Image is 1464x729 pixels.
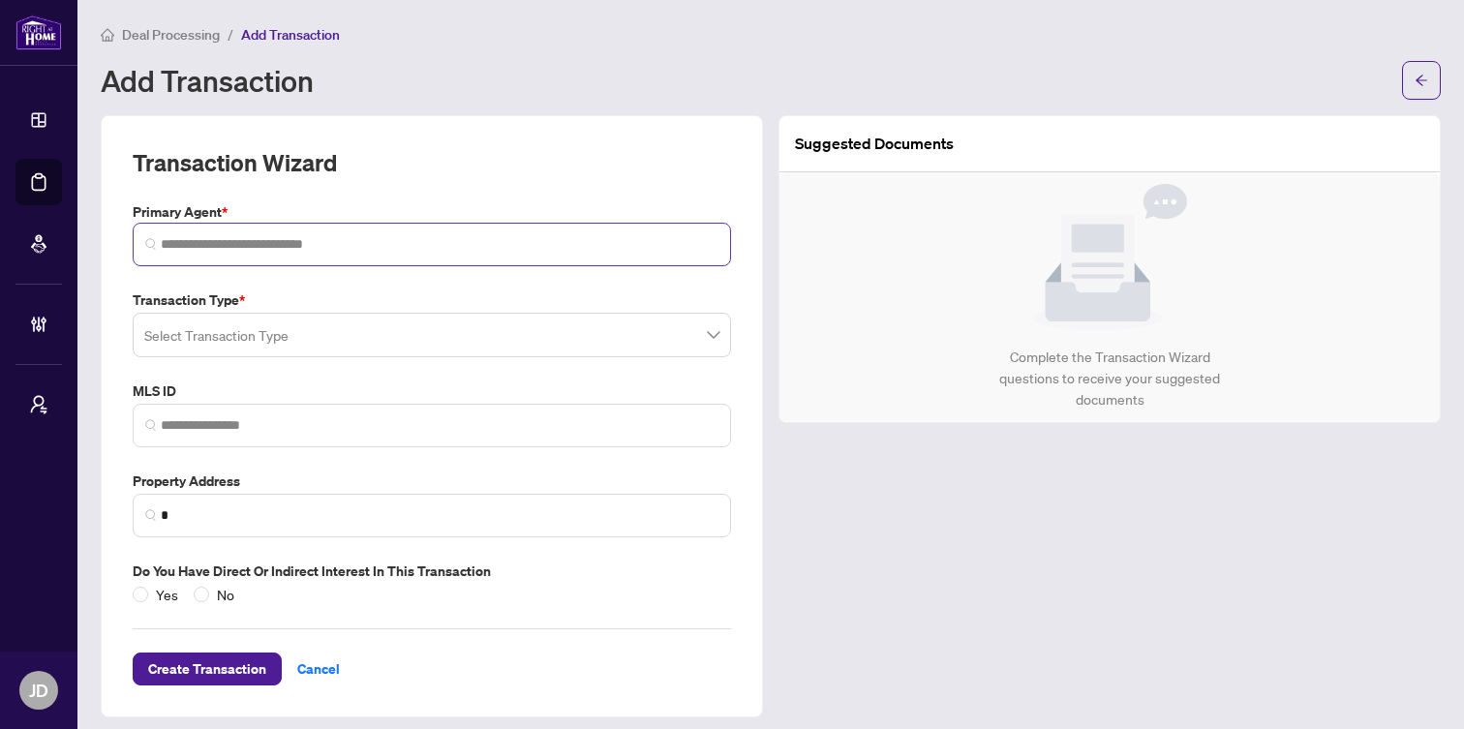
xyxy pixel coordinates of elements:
label: MLS ID [133,380,731,402]
img: Null State Icon [1032,184,1187,331]
span: user-switch [29,395,48,414]
button: Create Transaction [133,653,282,685]
span: No [209,584,242,605]
label: Transaction Type [133,289,731,311]
img: search_icon [145,419,157,431]
span: Yes [148,584,186,605]
button: Cancel [282,653,355,685]
article: Suggested Documents [795,132,954,156]
img: logo [15,15,62,50]
span: JD [29,677,48,704]
span: Create Transaction [148,653,266,684]
span: Deal Processing [122,26,220,44]
h2: Transaction Wizard [133,147,337,178]
label: Do you have direct or indirect interest in this transaction [133,561,731,582]
span: home [101,28,114,42]
h1: Add Transaction [101,65,314,96]
button: Open asap [1387,661,1445,719]
span: Add Transaction [241,26,340,44]
img: search_icon [145,509,157,521]
img: search_icon [145,238,157,250]
label: Primary Agent [133,201,731,223]
span: Cancel [297,653,340,684]
label: Property Address [133,471,731,492]
div: Complete the Transaction Wizard questions to receive your suggested documents [979,347,1241,410]
span: arrow-left [1415,74,1428,87]
li: / [228,23,233,46]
